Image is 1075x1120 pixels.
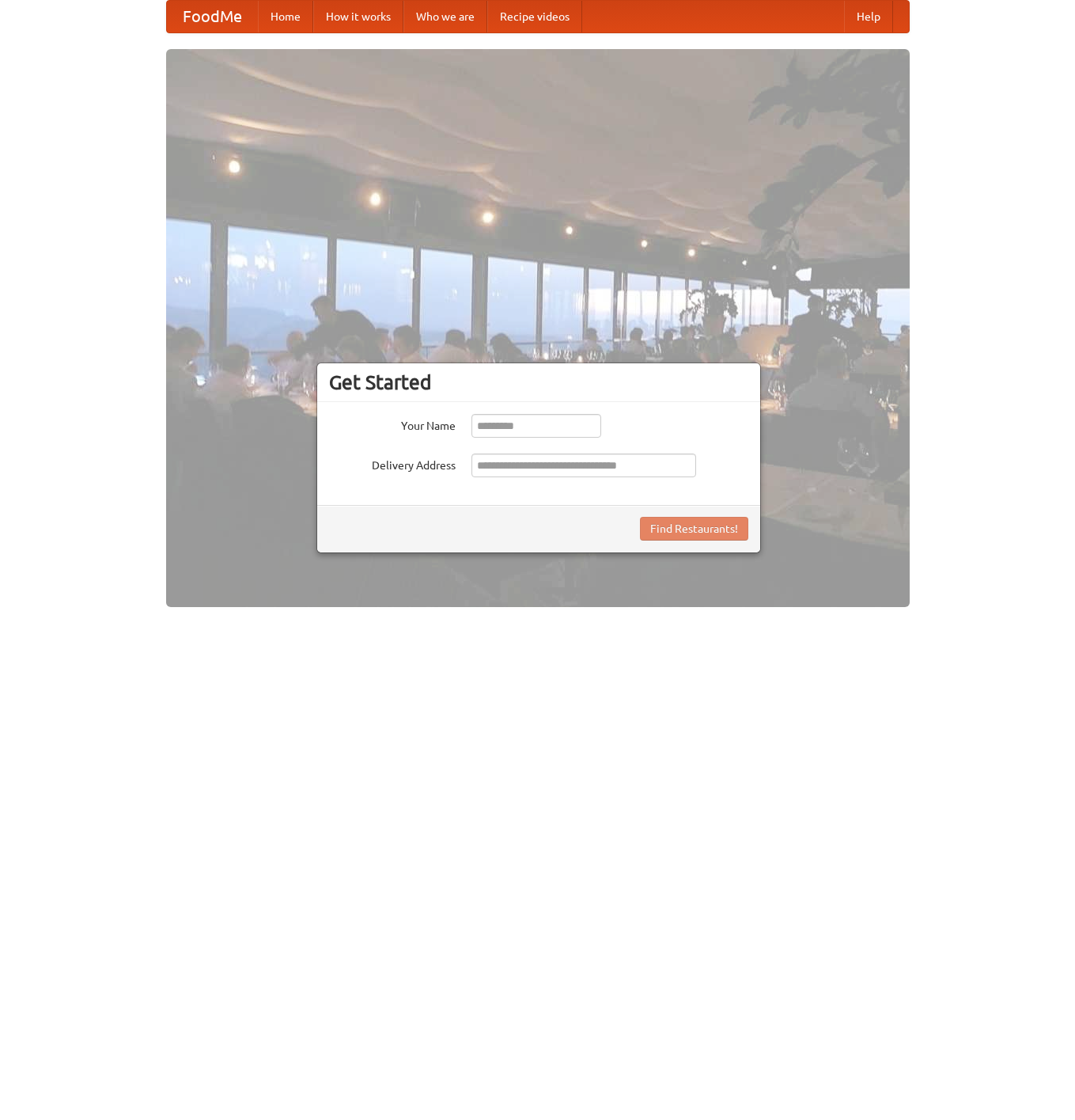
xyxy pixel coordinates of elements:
[167,1,258,32] a: FoodMe
[258,1,313,32] a: Home
[403,1,487,32] a: Who we are
[487,1,582,32] a: Recipe videos
[313,1,403,32] a: How it works
[640,517,748,541] button: Find Restaurants!
[329,414,456,434] label: Your Name
[329,370,748,394] h3: Get Started
[844,1,893,32] a: Help
[329,454,456,473] label: Delivery Address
